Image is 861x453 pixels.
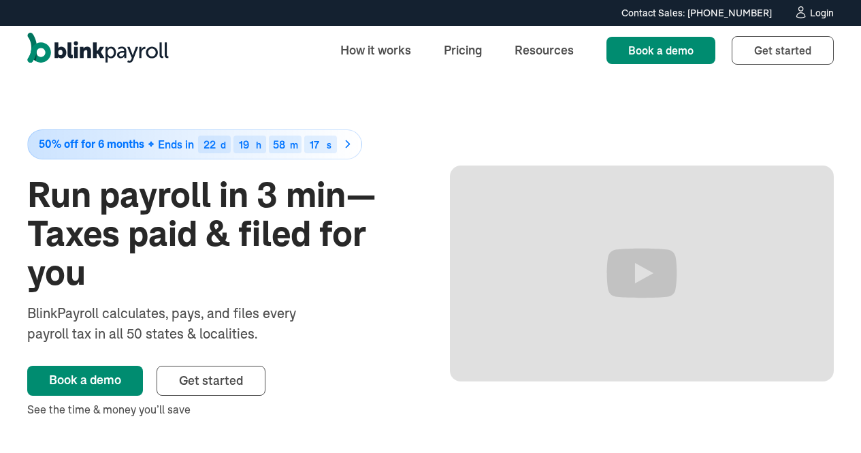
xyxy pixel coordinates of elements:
[204,138,216,151] span: 22
[621,6,772,20] div: Contact Sales: [PHONE_NUMBER]
[450,166,834,381] iframe: Run Payroll in 3 min with BlinkPayroll
[256,140,261,150] div: h
[27,176,412,293] h1: Run payroll in 3 min—Taxes paid & filed for you
[606,37,715,64] a: Book a demo
[810,8,834,18] div: Login
[794,5,834,20] a: Login
[754,44,811,57] span: Get started
[27,33,169,68] a: home
[329,35,422,65] a: How it works
[27,366,143,396] a: Book a demo
[27,401,412,418] div: See the time & money you’ll save
[39,138,144,150] span: 50% off for 6 months
[179,373,243,388] span: Get started
[327,140,331,150] div: s
[239,138,249,151] span: 19
[157,366,265,396] a: Get started
[634,306,861,453] iframe: Chat Widget
[628,44,694,57] span: Book a demo
[290,140,298,150] div: m
[27,129,412,159] a: 50% off for 6 monthsEnds in22d19h58m17s
[27,303,332,344] div: BlinkPayroll calculates, pays, and files every payroll tax in all 50 states & localities.
[221,140,226,150] div: d
[433,35,493,65] a: Pricing
[273,138,285,151] span: 58
[732,36,834,65] a: Get started
[504,35,585,65] a: Resources
[158,138,194,151] span: Ends in
[310,138,319,151] span: 17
